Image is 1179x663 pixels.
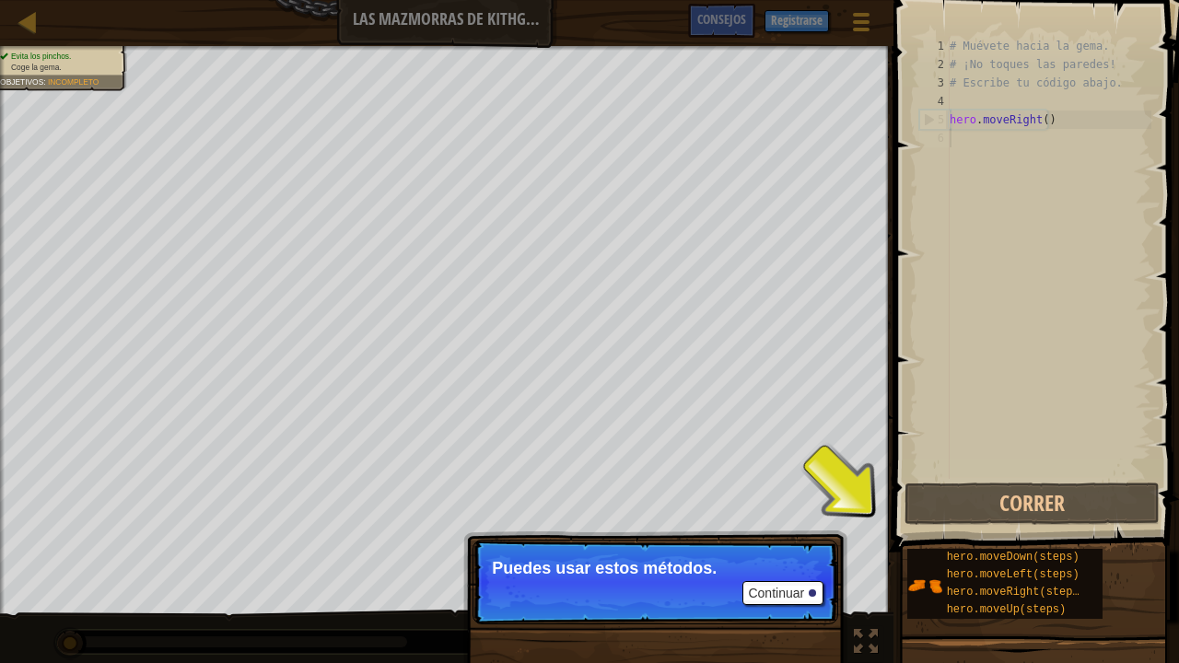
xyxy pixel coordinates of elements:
span: hero.moveLeft(steps) [947,568,1080,581]
span: hero.moveRight(steps) [947,586,1086,599]
div: 3 [919,74,950,92]
button: Continuar [742,581,823,605]
div: 5 [920,110,950,129]
div: 1 [919,37,950,55]
span: hero.moveDown(steps) [947,551,1080,564]
img: portrait.png [907,568,942,603]
button: Correr [905,483,1160,525]
button: Registrarse [765,10,829,32]
span: Coge la gema. [11,64,62,73]
p: Puedes usar estos métodos. [492,559,819,577]
div: 4 [919,92,950,110]
div: 6 [919,129,950,147]
span: hero.moveUp(steps) [947,603,1067,616]
span: : [43,77,48,87]
span: Incompleto [48,77,99,87]
div: 2 [919,55,950,74]
button: Mostrar menú del juego [838,4,884,47]
span: Evita los pinchos. [11,52,71,62]
span: Consejos [697,10,746,28]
